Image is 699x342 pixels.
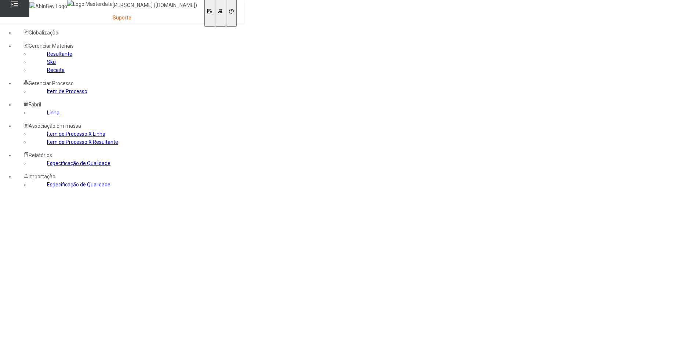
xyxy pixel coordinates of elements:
span: Importação [29,174,55,179]
span: Fabril [29,102,41,108]
a: Linha [47,110,59,116]
p: Suporte [113,14,197,22]
span: Relatórios [29,152,52,158]
span: Globalização [29,30,58,36]
span: Gerenciar Processo [29,80,74,86]
a: Resultante [47,51,72,57]
span: Gerenciar Materiais [29,43,74,49]
a: Receita [47,67,65,73]
a: Sku [47,59,56,65]
a: Especificação de Qualidade [47,182,110,188]
a: Item de Processo X Resultante [47,139,118,145]
a: Item de Processo X Linha [47,131,105,137]
a: Especificação de Qualidade [47,160,110,166]
img: AbInBev Logo [29,2,67,10]
a: Item de Processo [47,88,87,94]
p: [PERSON_NAME] ([DOMAIN_NAME]) [113,2,197,9]
span: Associação em massa [29,123,81,129]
